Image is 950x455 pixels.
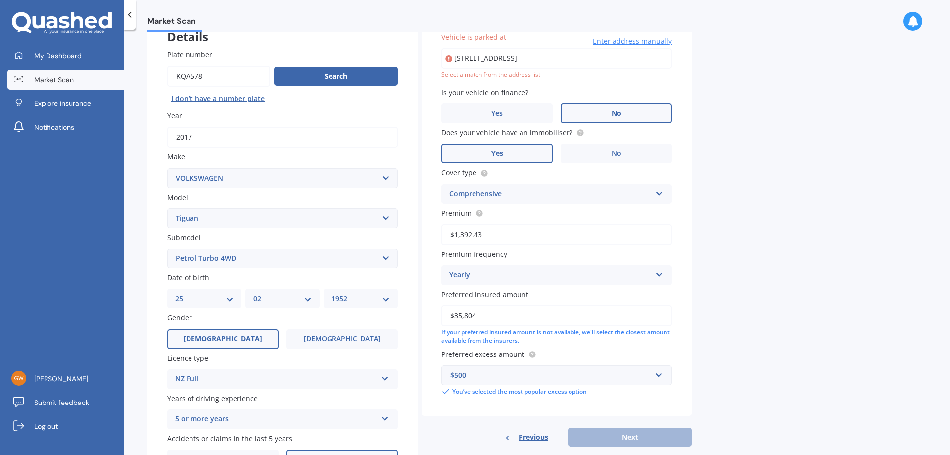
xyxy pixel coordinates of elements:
[7,94,124,113] a: Explore insurance
[491,109,503,118] span: Yes
[441,128,572,137] span: Does your vehicle have an immobiliser?
[167,434,292,443] span: Accidents or claims in the last 5 years
[7,70,124,90] a: Market Scan
[7,46,124,66] a: My Dashboard
[167,152,185,162] span: Make
[167,354,208,363] span: Licence type
[449,188,651,200] div: Comprehensive
[7,117,124,137] a: Notifications
[491,150,503,158] span: Yes
[441,168,476,178] span: Cover type
[34,398,89,407] span: Submit feedback
[441,48,672,69] input: Enter address
[167,50,212,59] span: Plate number
[167,91,269,106] button: I don’t have a number plate
[441,290,528,299] span: Preferred insured amount
[441,88,528,97] span: Is your vehicle on finance?
[167,273,209,282] span: Date of birth
[441,250,507,259] span: Premium frequency
[175,373,377,385] div: NZ Full
[34,122,74,132] span: Notifications
[441,71,672,79] div: Select a match from the address list
[175,413,377,425] div: 5 or more years
[450,370,651,381] div: $500
[167,313,192,323] span: Gender
[7,393,124,412] a: Submit feedback
[593,36,672,46] span: Enter address manually
[449,269,651,281] div: Yearly
[167,193,188,202] span: Model
[7,416,124,436] a: Log out
[612,109,621,118] span: No
[274,67,398,86] button: Search
[304,335,380,343] span: [DEMOGRAPHIC_DATA]
[147,16,202,30] span: Market Scan
[441,224,672,245] input: Enter premium
[441,32,506,42] span: Vehicle is parked at
[34,75,74,85] span: Market Scan
[34,374,88,384] span: [PERSON_NAME]
[11,371,26,386] img: 264d3a0209b0e33fab2fe5ccdce4ad23
[34,421,58,431] span: Log out
[34,99,91,108] span: Explore insurance
[167,233,201,242] span: Submodel
[7,369,124,389] a: [PERSON_NAME]
[34,51,82,61] span: My Dashboard
[612,150,621,158] span: No
[441,208,472,218] span: Premium
[441,350,524,359] span: Preferred excess amount
[167,111,182,120] span: Year
[167,394,258,403] span: Years of driving experience
[519,430,548,445] span: Previous
[167,66,270,87] input: Enter plate number
[441,387,672,396] div: You’ve selected the most popular excess option
[167,127,398,148] input: YYYY
[184,335,262,343] span: [DEMOGRAPHIC_DATA]
[441,328,672,345] div: If your preferred insured amount is not available, we'll select the closest amount available from...
[441,305,672,326] input: Enter amount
